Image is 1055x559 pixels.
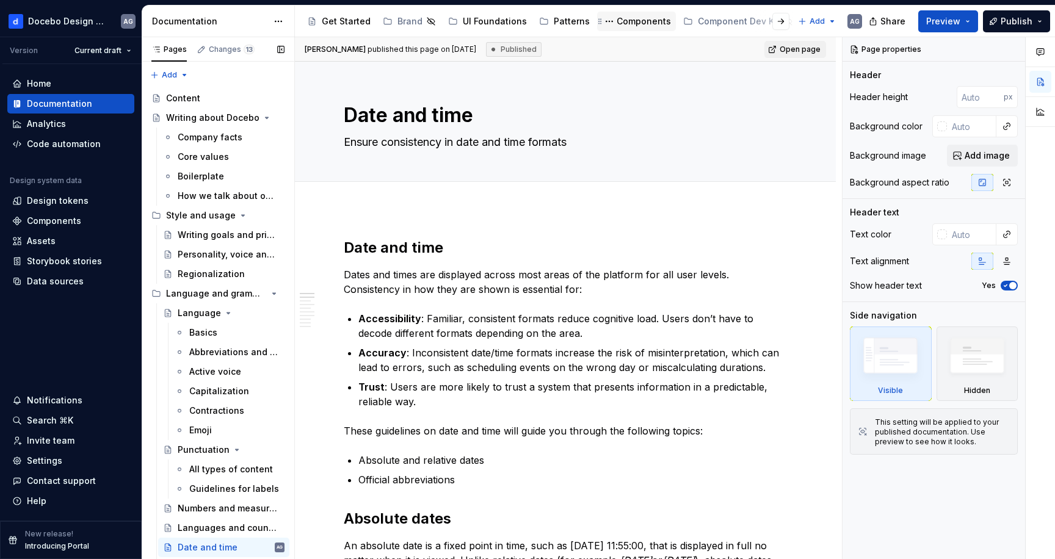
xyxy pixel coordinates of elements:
[850,69,881,81] div: Header
[7,431,134,450] a: Invite team
[850,120,923,132] div: Background color
[158,264,289,284] a: Regionalization
[189,326,217,339] div: Basics
[850,91,908,103] div: Header height
[780,45,821,54] span: Open page
[178,248,278,261] div: Personality, voice and tone
[305,45,366,54] span: [PERSON_NAME]
[170,479,289,499] a: Guidelines for labels
[158,128,289,147] a: Company facts
[147,206,289,225] div: Style and usage
[378,12,441,31] a: Brand
[27,414,73,427] div: Search ⌘K
[341,101,785,130] textarea: Date and time
[341,132,785,152] textarea: Ensure consistency in date and time formats
[965,150,1010,162] span: Add image
[209,45,255,54] div: Changes
[2,8,139,34] button: Docebo Design SystemAG
[863,10,913,32] button: Share
[597,12,676,31] a: Components
[166,112,259,124] div: Writing about Docebo
[28,15,106,27] div: Docebo Design System
[158,245,289,264] a: Personality, voice and tone
[27,275,84,287] div: Data sources
[358,453,787,467] p: Absolute and relative dates
[947,223,996,245] input: Auto
[397,15,422,27] div: Brand
[344,238,787,258] h2: Date and time
[151,45,187,54] div: Pages
[27,138,101,150] div: Code automation
[147,67,192,84] button: Add
[344,267,787,297] p: Dates and times are displayed across most areas of the platform for all user levels. Consistency ...
[170,342,289,362] a: Abbreviations and acronyms
[358,380,787,409] p: : Users are more likely to trust a system that presents information in a predictable, reliable way.
[7,231,134,251] a: Assets
[27,475,96,487] div: Contact support
[27,255,102,267] div: Storybook stories
[189,346,282,358] div: Abbreviations and acronyms
[27,215,81,227] div: Components
[7,251,134,271] a: Storybook stories
[7,134,134,154] a: Code automation
[7,471,134,491] button: Contact support
[918,10,978,32] button: Preview
[7,211,134,231] a: Components
[166,209,236,222] div: Style and usage
[27,455,62,467] div: Settings
[178,541,237,554] div: Date and time
[982,281,996,290] label: Yes
[178,151,229,163] div: Core values
[7,491,134,511] button: Help
[850,326,932,401] div: Visible
[358,312,421,325] strong: Accessibility
[358,472,787,487] p: Official abbreviations
[10,176,82,186] div: Design system data
[152,15,267,27] div: Documentation
[158,538,289,557] a: Date and timeAG
[443,12,532,31] a: UI Foundations
[937,326,1018,401] div: Hidden
[25,541,89,551] p: Introducing Portal
[170,323,289,342] a: Basics
[158,225,289,245] a: Writing goals and principles
[27,118,66,130] div: Analytics
[7,114,134,134] a: Analytics
[463,15,527,27] div: UI Foundations
[178,170,224,182] div: Boilerplate
[178,444,230,456] div: Punctuation
[10,46,38,56] div: Version
[850,309,917,322] div: Side navigation
[7,272,134,291] a: Data sources
[178,229,278,241] div: Writing goals and principles
[27,78,51,90] div: Home
[302,9,792,34] div: Page tree
[358,345,787,375] p: : Inconsistent date/time formats increase the risk of misinterpretation, which can lead to errors...
[74,46,121,56] span: Current draft
[764,41,826,58] a: Open page
[178,522,278,534] div: Languages and countries
[617,15,671,27] div: Components
[147,284,289,303] div: Language and grammar
[926,15,960,27] span: Preview
[158,440,289,460] a: Punctuation
[166,92,200,104] div: Content
[178,307,221,319] div: Language
[7,74,134,93] a: Home
[170,401,289,420] a: Contractions
[69,42,137,59] button: Current draft
[178,190,278,202] div: How we talk about ourselves
[7,191,134,211] a: Design tokens
[178,131,242,143] div: Company facts
[147,108,289,128] a: Writing about Docebo
[7,391,134,410] button: Notifications
[947,115,996,137] input: Auto
[178,268,245,280] div: Regionalization
[9,14,23,29] img: 61bee0c3-d5fb-461c-8253-2d4ca6d6a773.png
[305,45,476,54] span: published this page on [DATE]
[27,495,46,507] div: Help
[850,16,860,26] div: AG
[344,509,787,528] h2: Absolute dates
[158,147,289,167] a: Core values
[158,186,289,206] a: How we talk about ourselves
